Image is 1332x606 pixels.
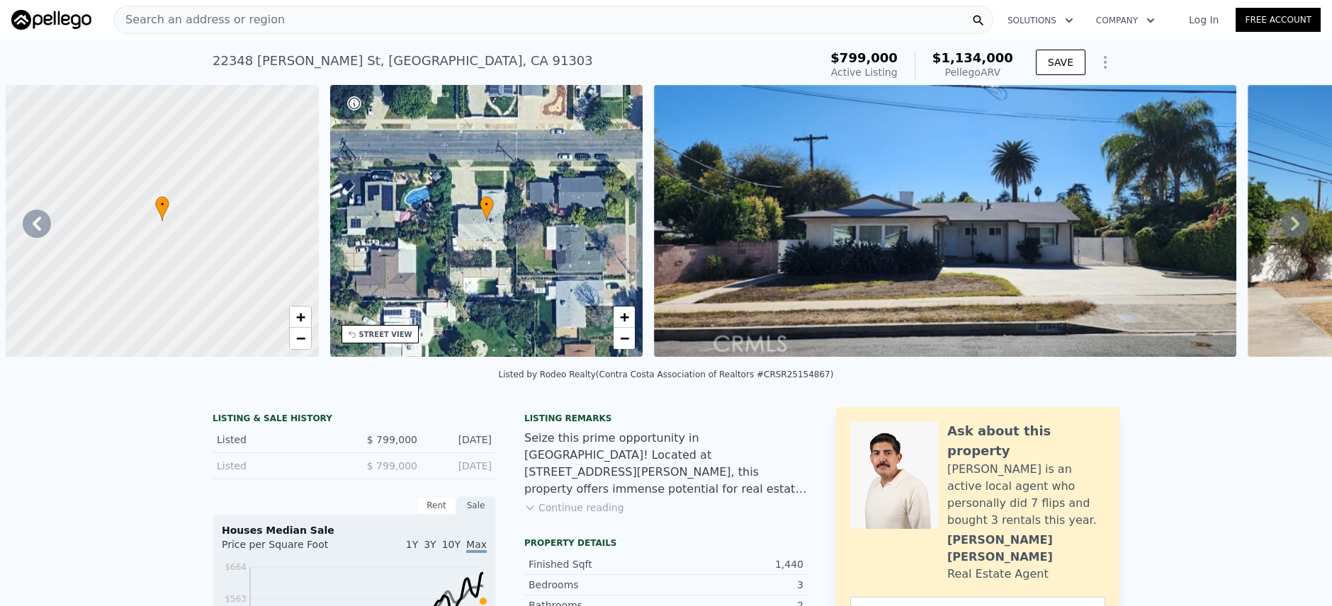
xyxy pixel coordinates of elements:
[406,539,418,550] span: 1Y
[932,50,1013,65] span: $1,134,000
[499,370,834,379] div: Listed by Rodeo Realty (Contra Costa Association of Realtors #CRSR25154867)
[1085,8,1166,33] button: Company
[222,523,487,537] div: Houses Median Sale
[155,198,169,211] span: •
[614,307,635,328] a: Zoom in
[831,67,898,78] span: Active Listing
[417,496,456,515] div: Rent
[947,421,1105,461] div: Ask about this property
[295,308,305,326] span: +
[947,461,1105,529] div: [PERSON_NAME] is an active local agent who personally did 7 flips and bought 3 rentals this year.
[614,328,635,349] a: Zoom out
[213,413,496,427] div: LISTING & SALE HISTORY
[213,51,593,71] div: 22348 [PERSON_NAME] St , [GEOGRAPHIC_DATA] , CA 91303
[225,562,247,572] tspan: $664
[456,496,496,515] div: Sale
[367,460,417,471] span: $ 799,000
[996,8,1085,33] button: Solutions
[429,459,492,473] div: [DATE]
[947,566,1049,583] div: Real Estate Agent
[666,557,803,571] div: 1,440
[11,10,91,30] img: Pellego
[524,537,808,549] div: Property details
[1236,8,1321,32] a: Free Account
[480,198,494,211] span: •
[666,578,803,592] div: 3
[442,539,461,550] span: 10Y
[217,459,343,473] div: Listed
[114,11,285,28] span: Search an address or region
[290,328,311,349] a: Zoom out
[529,578,666,592] div: Bedrooms
[524,413,808,424] div: Listing remarks
[225,594,247,604] tspan: $563
[290,307,311,328] a: Zoom in
[217,433,343,447] div: Listed
[222,537,354,560] div: Price per Square Foot
[932,65,1013,79] div: Pellego ARV
[524,501,624,515] button: Continue reading
[830,50,898,65] span: $799,000
[155,196,169,221] div: •
[424,539,436,550] span: 3Y
[359,329,412,340] div: STREET VIEW
[466,539,487,553] span: Max
[524,430,808,498] div: Seize this prime opportunity in [GEOGRAPHIC_DATA]! Located at [STREET_ADDRESS][PERSON_NAME], this...
[429,433,492,447] div: [DATE]
[480,196,494,221] div: •
[295,329,305,347] span: −
[620,329,629,347] span: −
[654,85,1236,357] img: Sale: 167243508 Parcel: 54988168
[947,532,1105,566] div: [PERSON_NAME] [PERSON_NAME]
[1091,48,1119,76] button: Show Options
[529,557,666,571] div: Finished Sqft
[367,434,417,445] span: $ 799,000
[620,308,629,326] span: +
[1036,50,1085,75] button: SAVE
[1172,13,1236,27] a: Log In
